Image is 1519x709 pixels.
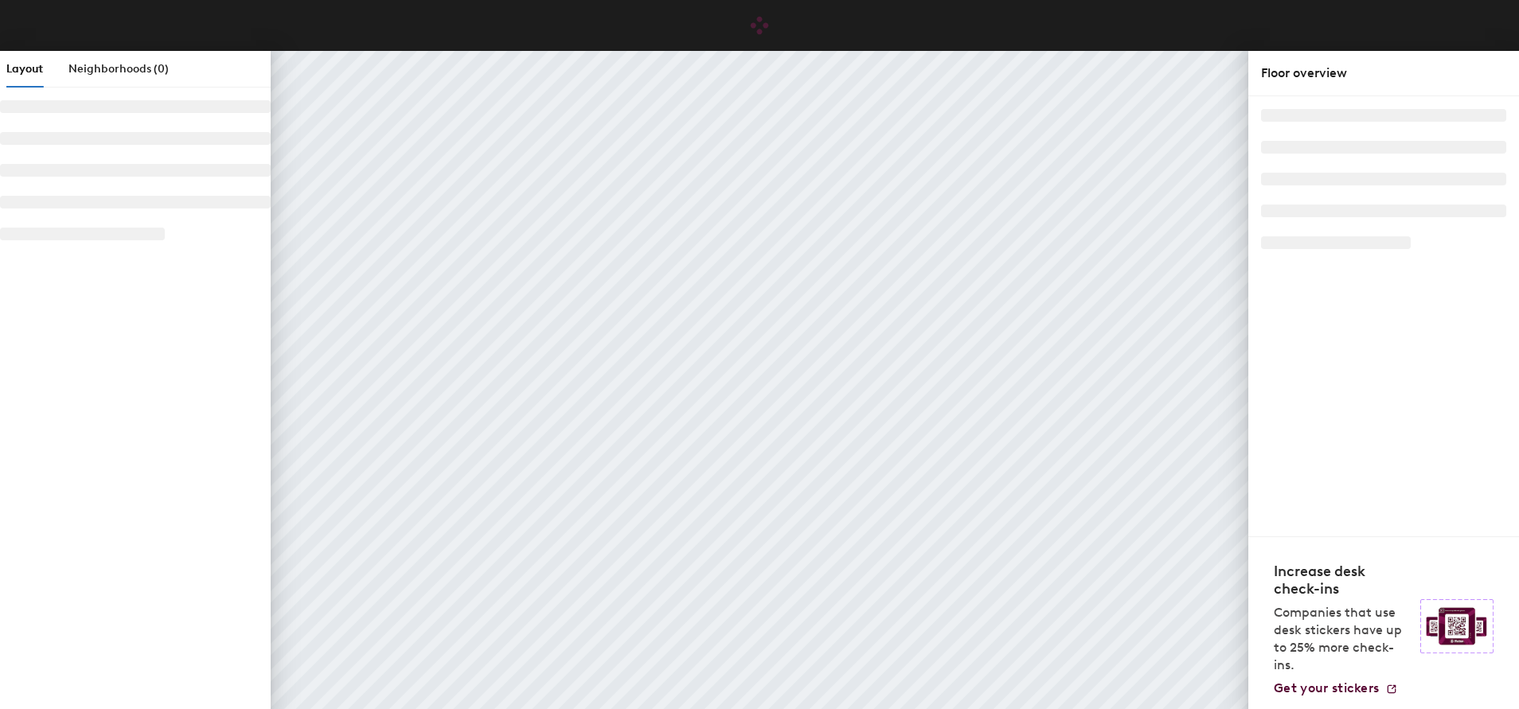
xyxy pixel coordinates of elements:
div: Floor overview [1261,64,1506,83]
img: Sticker logo [1420,599,1494,653]
span: Get your stickers [1274,680,1379,695]
p: Companies that use desk stickers have up to 25% more check-ins. [1274,604,1411,674]
span: Neighborhoods (0) [68,62,169,76]
a: Get your stickers [1274,680,1398,696]
span: Layout [6,62,43,76]
h4: Increase desk check-ins [1274,563,1411,598]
